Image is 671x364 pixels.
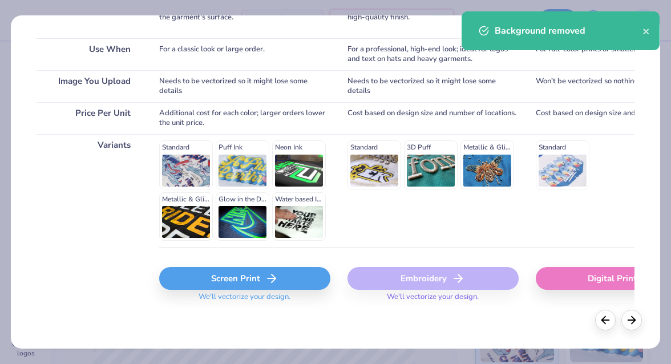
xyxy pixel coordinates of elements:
[159,70,330,102] div: Needs to be vectorized so it might lose some details
[37,38,142,70] div: Use When
[159,38,330,70] div: For a classic look or large order.
[642,24,650,38] button: close
[347,102,519,134] div: Cost based on design size and number of locations.
[37,102,142,134] div: Price Per Unit
[159,267,330,290] div: Screen Print
[347,38,519,70] div: For a professional, high-end look; ideal for logos and text on hats and heavy garments.
[159,102,330,134] div: Additional cost for each color; larger orders lower the unit price.
[495,24,642,38] div: Background removed
[347,70,519,102] div: Needs to be vectorized so it might lose some details
[37,134,142,247] div: Variants
[194,292,295,309] span: We'll vectorize your design.
[347,267,519,290] div: Embroidery
[37,70,142,102] div: Image You Upload
[382,292,483,309] span: We'll vectorize your design.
